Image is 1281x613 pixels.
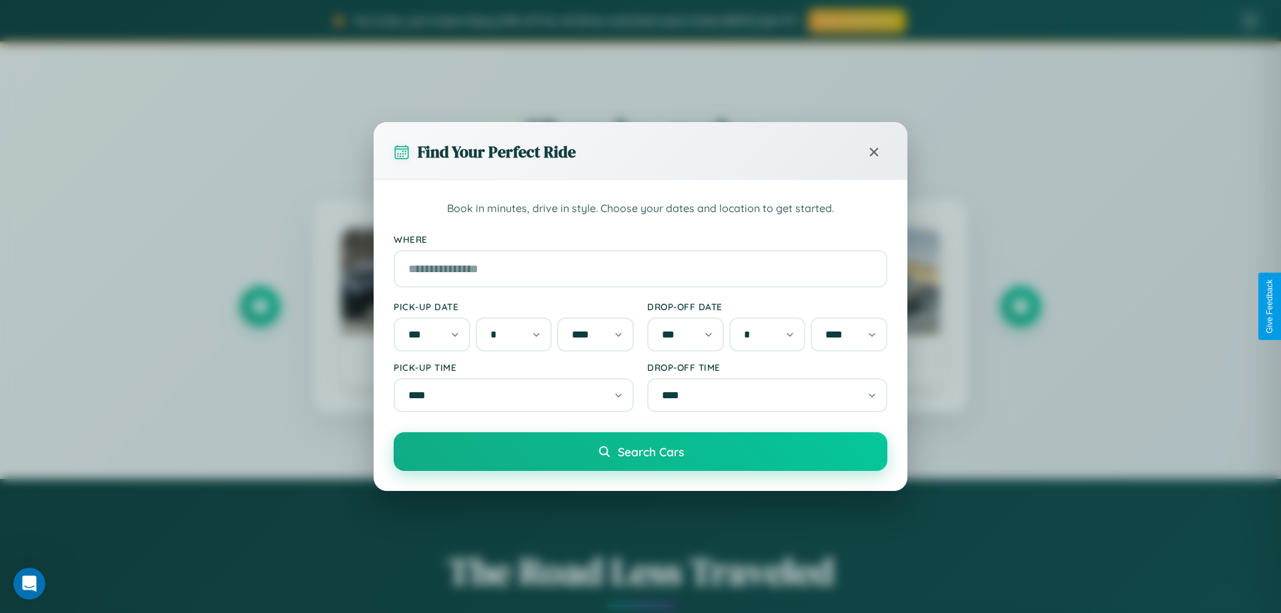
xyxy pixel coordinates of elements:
p: Book in minutes, drive in style. Choose your dates and location to get started. [394,200,887,217]
label: Drop-off Date [647,301,887,312]
label: Drop-off Time [647,362,887,373]
span: Search Cars [618,444,684,459]
label: Pick-up Time [394,362,634,373]
label: Pick-up Date [394,301,634,312]
label: Where [394,233,887,245]
button: Search Cars [394,432,887,471]
h3: Find Your Perfect Ride [418,141,576,163]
